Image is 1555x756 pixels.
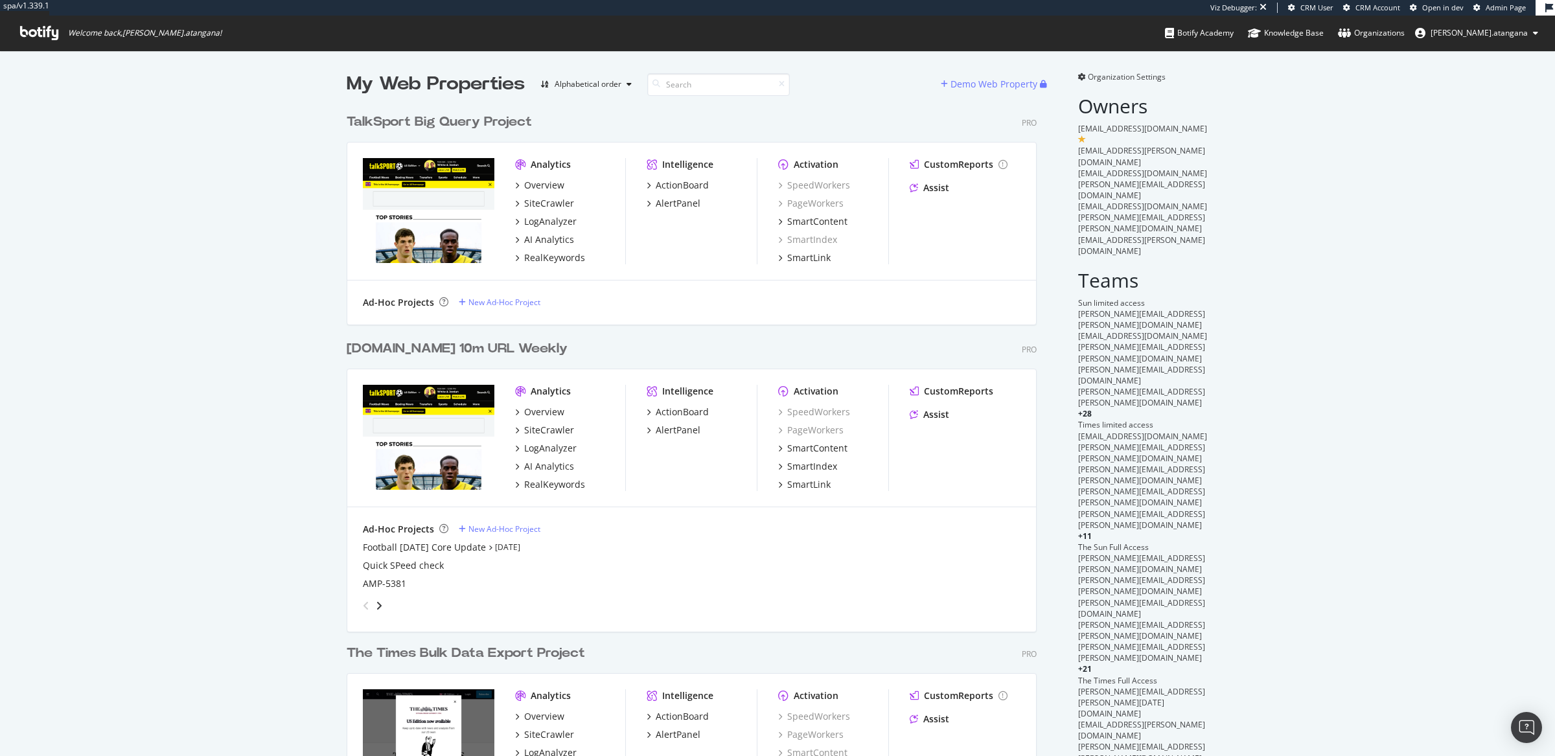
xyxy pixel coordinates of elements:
div: Assist [923,408,949,421]
a: SpeedWorkers [778,179,850,192]
span: [PERSON_NAME][EMAIL_ADDRESS][PERSON_NAME][DOMAIN_NAME] [1078,575,1205,597]
div: AI Analytics [524,460,574,473]
div: Pro [1022,117,1037,128]
div: SiteCrawler [524,728,574,741]
div: ActionBoard [656,179,709,192]
span: + 28 [1078,408,1092,419]
div: Organizations [1338,27,1405,40]
div: Assist [923,713,949,726]
a: SiteCrawler [515,197,574,210]
span: Admin Page [1486,3,1526,12]
a: Botify Academy [1165,16,1234,51]
a: SiteCrawler [515,728,574,741]
span: [PERSON_NAME][EMAIL_ADDRESS][PERSON_NAME][DOMAIN_NAME] [1078,509,1205,531]
div: LogAnalyzer [524,215,577,228]
a: CustomReports [910,689,1008,702]
div: Overview [524,710,564,723]
a: AlertPanel [647,728,700,741]
a: AMP-5381 [363,577,406,590]
div: SmartContent [787,215,847,228]
div: Intelligence [662,385,713,398]
a: [DATE] [495,542,520,553]
div: Knowledge Base [1248,27,1324,40]
span: [PERSON_NAME][EMAIL_ADDRESS][PERSON_NAME][DOMAIN_NAME] [1078,553,1205,575]
span: [PERSON_NAME][EMAIL_ADDRESS][PERSON_NAME][DOMAIN_NAME] [1078,442,1205,464]
a: CustomReports [910,158,1008,171]
div: CustomReports [924,689,993,702]
span: [PERSON_NAME][EMAIL_ADDRESS][DOMAIN_NAME] [1078,179,1205,201]
div: Quick SPeed check [363,559,444,572]
span: [PERSON_NAME][EMAIL_ADDRESS][PERSON_NAME][DATE][DOMAIN_NAME] [1078,686,1205,719]
span: + 21 [1078,663,1092,674]
span: [EMAIL_ADDRESS][DOMAIN_NAME] [1078,123,1207,134]
div: angle-left [358,595,374,616]
span: [PERSON_NAME][EMAIL_ADDRESS][PERSON_NAME][DOMAIN_NAME] [1078,308,1205,330]
div: AlertPanel [656,728,700,741]
span: [PERSON_NAME][EMAIL_ADDRESS][PERSON_NAME][DOMAIN_NAME] [1078,341,1205,363]
a: Assist [910,713,949,726]
div: SiteCrawler [524,197,574,210]
div: Times limited access [1078,419,1208,430]
a: SmartLink [778,251,831,264]
a: Football [DATE] Core Update [363,541,486,554]
a: TalkSport Big Query Project [347,113,537,132]
div: CustomReports [924,158,993,171]
div: Demo Web Property [950,78,1037,91]
a: PageWorkers [778,197,844,210]
a: AlertPanel [647,197,700,210]
span: [EMAIL_ADDRESS][DOMAIN_NAME] [1078,431,1207,442]
a: ActionBoard [647,710,709,723]
a: Knowledge Base [1248,16,1324,51]
div: AlertPanel [656,424,700,437]
div: Analytics [531,689,571,702]
div: [DOMAIN_NAME] 10m URL Weekly [347,339,568,358]
div: Botify Academy [1165,27,1234,40]
div: RealKeywords [524,251,585,264]
div: TalkSport Big Query Project [347,113,532,132]
span: CRM User [1300,3,1333,12]
a: ActionBoard [647,179,709,192]
span: [EMAIL_ADDRESS][PERSON_NAME][DOMAIN_NAME] [1078,719,1205,741]
a: SmartContent [778,215,847,228]
span: [EMAIL_ADDRESS][DOMAIN_NAME] [1078,330,1207,341]
div: SmartLink [787,478,831,491]
div: Pro [1022,344,1037,355]
h2: Owners [1078,95,1208,117]
a: Open in dev [1410,3,1464,13]
span: [PERSON_NAME][EMAIL_ADDRESS][PERSON_NAME][DOMAIN_NAME] [1078,486,1205,508]
span: [PERSON_NAME][EMAIL_ADDRESS][PERSON_NAME][DOMAIN_NAME] [1078,212,1205,234]
a: SmartIndex [778,460,837,473]
a: PageWorkers [778,424,844,437]
a: PageWorkers [778,728,844,741]
span: [PERSON_NAME][EMAIL_ADDRESS][PERSON_NAME][DOMAIN_NAME] [1078,619,1205,641]
a: Overview [515,406,564,418]
span: [PERSON_NAME][EMAIL_ADDRESS][DOMAIN_NAME] [1078,597,1205,619]
div: SmartContent [787,442,847,455]
div: SiteCrawler [524,424,574,437]
img: talksport.com [363,385,494,490]
span: renaud.atangana [1431,27,1528,38]
span: Welcome back, [PERSON_NAME].atangana ! [68,28,222,38]
div: Overview [524,179,564,192]
h2: Teams [1078,269,1208,291]
img: talksportsecondary.com [363,158,494,263]
a: Assist [910,181,949,194]
a: SpeedWorkers [778,710,850,723]
a: SmartIndex [778,233,837,246]
div: SpeedWorkers [778,406,850,418]
a: New Ad-Hoc Project [459,523,540,534]
span: [PERSON_NAME][EMAIL_ADDRESS][PERSON_NAME][DOMAIN_NAME] [1078,641,1205,663]
a: RealKeywords [515,478,585,491]
span: [EMAIL_ADDRESS][DOMAIN_NAME] [1078,201,1207,212]
div: ActionBoard [656,710,709,723]
div: Alphabetical order [555,80,621,88]
div: CustomReports [924,385,993,398]
div: The Times Bulk Data Export Project [347,644,585,663]
button: Alphabetical order [535,74,637,95]
span: [EMAIL_ADDRESS][PERSON_NAME][DOMAIN_NAME] [1078,235,1205,257]
span: [PERSON_NAME][EMAIL_ADDRESS][DOMAIN_NAME] [1078,364,1205,386]
a: ActionBoard [647,406,709,418]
